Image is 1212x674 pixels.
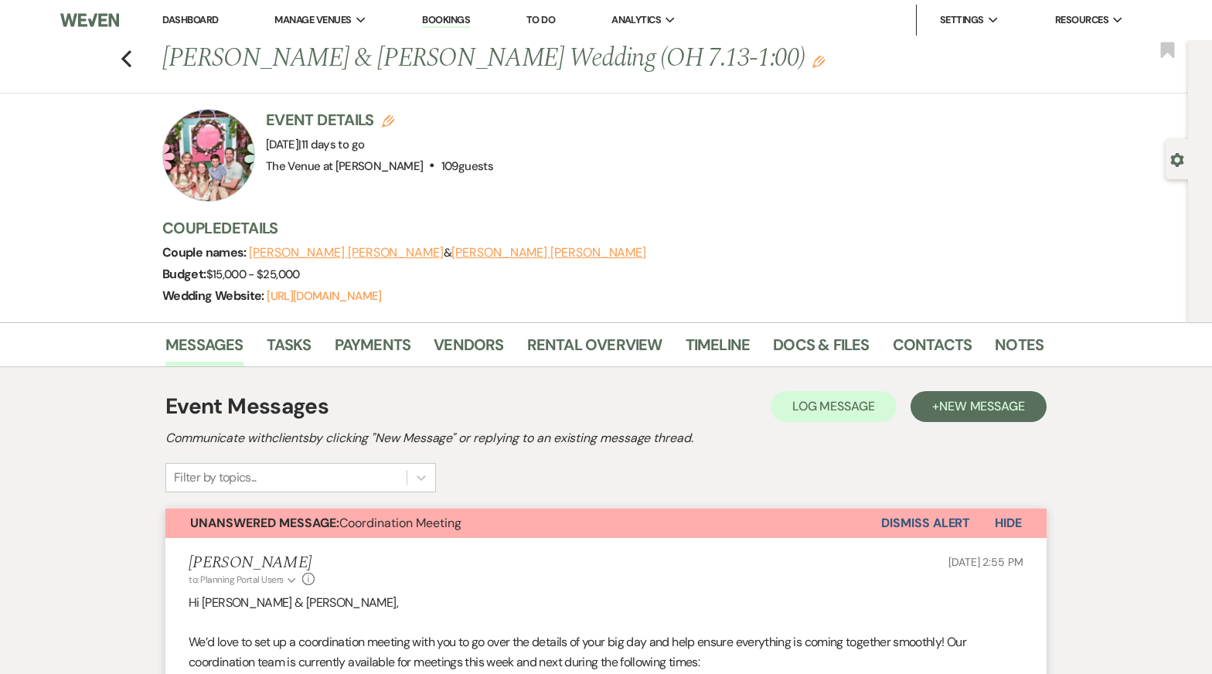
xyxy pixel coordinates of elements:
div: Filter by topics... [174,468,257,487]
button: Log Message [771,391,897,422]
span: & [249,245,646,260]
span: Hi [PERSON_NAME] & [PERSON_NAME], [189,594,398,611]
span: Analytics [611,12,661,28]
span: [DATE] [266,137,364,152]
strong: Unanswered Message: [190,515,339,531]
span: Budget: [162,266,206,282]
span: Log Message [792,398,875,414]
button: Open lead details [1170,151,1184,166]
h5: [PERSON_NAME] [189,553,315,573]
button: [PERSON_NAME] [PERSON_NAME] [249,247,444,259]
button: Edit [812,54,825,68]
a: Timeline [686,332,751,366]
a: Messages [165,332,243,366]
span: Manage Venues [274,12,351,28]
button: Unanswered Message:Coordination Meeting [165,509,881,538]
button: +New Message [911,391,1047,422]
a: Docs & Files [773,332,869,366]
a: Rental Overview [527,332,662,366]
span: [DATE] 2:55 PM [948,555,1023,569]
span: Resources [1055,12,1108,28]
a: Vendors [434,332,503,366]
h2: Communicate with clients by clicking "New Message" or replying to an existing message thread. [165,429,1047,448]
span: $15,000 - $25,000 [206,267,300,282]
span: 109 guests [441,158,493,174]
span: 11 days to go [301,137,365,152]
button: to: Planning Portal Users [189,573,298,587]
span: Hide [995,515,1022,531]
img: Weven Logo [60,4,119,36]
span: Settings [940,12,984,28]
a: To Do [526,13,555,26]
a: Notes [995,332,1043,366]
a: [URL][DOMAIN_NAME] [267,288,381,304]
h1: [PERSON_NAME] & [PERSON_NAME] Wedding (OH 7.13-1:00) [162,40,855,77]
a: Tasks [267,332,312,366]
a: Payments [335,332,411,366]
h3: Couple Details [162,217,1028,239]
a: Contacts [893,332,972,366]
span: Couple names: [162,244,249,260]
h1: Event Messages [165,390,329,423]
a: Dashboard [162,13,218,26]
button: [PERSON_NAME] [PERSON_NAME] [451,247,646,259]
span: Wedding Website: [162,288,267,304]
span: Coordination Meeting [190,515,461,531]
span: The Venue at [PERSON_NAME] [266,158,423,174]
span: | [298,137,364,152]
a: Bookings [422,13,470,28]
button: Hide [970,509,1047,538]
span: New Message [939,398,1025,414]
span: to: Planning Portal Users [189,574,284,586]
h3: Event Details [266,109,493,131]
span: We’d love to set up a coordination meeting with you to go over the details of your big day and he... [189,634,966,670]
button: Dismiss Alert [881,509,970,538]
